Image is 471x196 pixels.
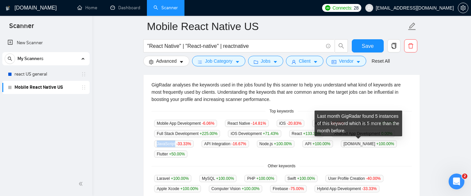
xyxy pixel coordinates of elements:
li: New Scanner [2,36,90,49]
span: +71.43 % [263,131,279,136]
span: Job Category [205,57,232,65]
span: info-circle [326,44,330,48]
span: idcard [332,59,336,64]
span: Connects: [332,4,352,12]
span: +100.00 % [376,142,394,146]
button: search [335,39,348,52]
input: Scanner name... [147,18,406,35]
span: Client [299,57,311,65]
span: JavaScript [154,140,194,147]
span: React Native [225,120,269,127]
button: search [5,53,15,64]
span: PHP [244,175,277,182]
span: 28 [354,4,359,12]
button: settingAdvancedcaret-down [143,56,189,66]
span: +100.00 % [313,142,330,146]
span: React [289,130,324,137]
span: 2 [462,174,467,179]
a: Mobile React Native US [14,81,77,94]
span: copy [388,43,400,49]
span: edit [408,22,416,31]
span: Jobs [261,57,271,65]
span: holder [81,72,86,77]
span: holder [81,85,86,90]
span: Save [362,42,374,50]
span: Hybrid App Development [315,185,379,192]
div: Last month GigRadar found 5 instances of this keyword which is 5 more than the month before. [315,111,402,136]
span: Laravel [154,175,191,182]
span: +50.00 % [169,152,185,156]
span: Apple Xcode [154,185,201,192]
span: -16.67 % [232,142,246,146]
span: Flutter [154,150,187,158]
span: -75.00 % [289,186,304,191]
button: delete [404,39,417,52]
a: New Scanner [8,36,84,49]
span: +100.00 % [180,186,198,191]
span: User Profile Creation [325,175,383,182]
span: caret-down [313,59,318,64]
span: Computer Vision [209,185,262,192]
span: +100.00 % [171,176,189,181]
span: Other keywords [264,163,299,169]
span: Mobile App Development [154,120,217,127]
span: folder [254,59,258,64]
span: iOS Development [228,130,281,137]
span: Android [312,120,347,127]
a: dashboardDashboard [110,5,140,11]
span: Node.js [257,140,294,147]
span: My Scanners [17,52,43,65]
span: API [302,140,333,147]
span: -33.33 % [362,186,377,191]
span: setting [149,59,153,64]
span: MySQL [199,175,236,182]
img: upwork-logo.png [325,5,330,11]
span: -33.33 % [176,142,191,146]
iframe: Intercom live chat [449,174,464,189]
button: setting [458,3,468,13]
span: +100.00 % [242,186,260,191]
span: Scanner [4,21,39,35]
span: Advanced [156,57,177,65]
span: +225.00 % [200,131,217,136]
span: caret-down [179,59,184,64]
img: logo [6,3,10,14]
button: folderJobscaret-down [248,56,284,66]
span: iOS [277,120,304,127]
span: +100.00 % [274,142,292,146]
span: -40.00 % [366,176,381,181]
button: userClientcaret-down [286,56,323,66]
span: search [335,43,347,49]
span: search [5,56,15,61]
button: barsJob Categorycaret-down [192,56,245,66]
a: searchScanner [153,5,178,11]
span: Vendor [339,57,353,65]
a: react US general [14,68,77,81]
span: caret-down [356,59,361,64]
span: Firebase [270,185,307,192]
span: -14.81 % [251,121,266,126]
span: -20.83 % [287,121,302,126]
span: [DOMAIN_NAME] [341,140,397,147]
button: Save [352,39,384,52]
span: setting [458,5,468,11]
span: Top keywords [265,108,297,114]
button: idcardVendorcaret-down [326,56,366,66]
li: My Scanners [2,52,90,94]
span: Full Stack Development [154,130,220,137]
span: -6.06 % [202,121,214,126]
span: +100.00 % [216,176,234,181]
span: Swift [285,175,318,182]
span: +133.33 % [303,131,321,136]
div: GigRadar analyses the keywords used in the jobs found by this scanner to help you understand what... [152,81,412,103]
input: Search Freelance Jobs... [147,42,323,50]
span: bars [198,59,202,64]
a: setting [458,5,468,11]
span: caret-down [235,59,240,64]
span: +100.00 % [256,176,274,181]
span: double-left [78,180,85,187]
span: user [367,6,372,10]
span: API Integration [202,140,249,147]
a: Reset All [372,57,390,65]
span: +100.00 % [297,176,315,181]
